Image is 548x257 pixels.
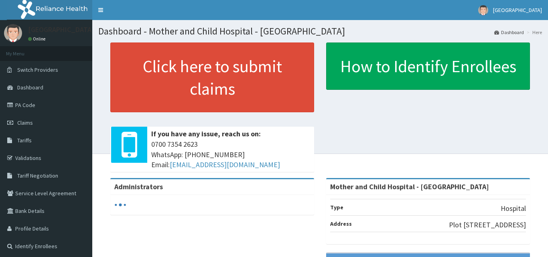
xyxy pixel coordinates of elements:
b: Administrators [114,182,163,191]
svg: audio-loading [114,199,126,211]
img: User Image [4,24,22,42]
span: Tariff Negotiation [17,172,58,179]
span: Dashboard [17,84,43,91]
span: 0700 7354 2623 WhatsApp: [PHONE_NUMBER] Email: [151,139,310,170]
strong: Mother and Child Hospital - [GEOGRAPHIC_DATA] [330,182,489,191]
a: [EMAIL_ADDRESS][DOMAIN_NAME] [170,160,280,169]
b: Type [330,204,343,211]
b: Address [330,220,352,227]
p: [GEOGRAPHIC_DATA] [28,26,94,33]
p: Hospital [501,203,526,214]
li: Here [525,29,542,36]
p: Plot [STREET_ADDRESS] [449,220,526,230]
a: Click here to submit claims [110,42,314,112]
img: User Image [478,5,488,15]
b: If you have any issue, reach us on: [151,129,261,138]
a: Dashboard [494,29,524,36]
a: Online [28,36,47,42]
h1: Dashboard - Mother and Child Hospital - [GEOGRAPHIC_DATA] [98,26,542,36]
span: [GEOGRAPHIC_DATA] [493,6,542,14]
span: Switch Providers [17,66,58,73]
span: Claims [17,119,33,126]
span: Tariffs [17,137,32,144]
a: How to Identify Enrollees [326,42,530,90]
